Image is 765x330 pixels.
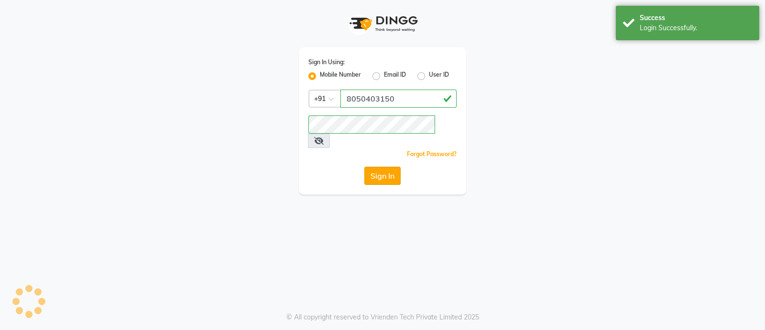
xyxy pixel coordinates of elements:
[640,23,752,33] div: Login Successfully.
[344,10,421,38] img: logo1.svg
[340,90,457,108] input: Username
[320,70,361,82] label: Mobile Number
[308,58,345,67] label: Sign In Using:
[407,150,457,158] a: Forgot Password?
[429,70,449,82] label: User ID
[384,70,406,82] label: Email ID
[640,13,752,23] div: Success
[308,115,435,134] input: Username
[364,167,401,185] button: Sign In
